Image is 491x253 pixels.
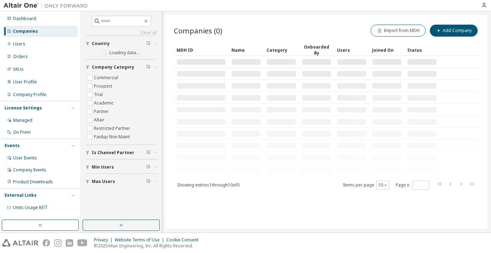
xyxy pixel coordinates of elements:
[92,64,134,70] span: Company Category
[5,143,20,148] div: Events
[378,182,388,188] button: 10
[5,105,42,111] div: License Settings
[94,82,114,90] label: Prospect
[94,74,120,82] label: Commercial
[92,150,134,156] span: Is Channel Partner
[94,237,115,243] div: Privacy
[13,54,28,59] div: Orders
[396,181,429,190] span: Page n.
[94,243,203,249] p: © 2025 Altair Engineering, Inc. All Rights Reserved.
[430,25,478,37] button: Add Company
[85,59,157,75] button: Company Category
[13,204,47,210] span: Units Usage BI
[146,41,151,46] span: Clear filter
[13,167,46,173] div: Company Events
[146,179,151,184] span: Clear filter
[13,155,37,161] div: User Events
[13,79,37,85] div: User Profile
[13,29,38,34] div: Companies
[302,44,331,56] div: Onboarded By
[94,116,106,124] label: Altair
[94,90,104,99] label: Trial
[85,174,157,189] button: Max Users
[231,44,261,56] div: Name
[146,164,151,170] span: Clear filter
[177,182,240,188] span: Showing entries 1 through 10 of 0
[2,239,38,247] img: altair_logo.svg
[146,150,151,156] span: Clear filter
[115,237,166,243] div: Website Terms of Use
[146,64,151,70] span: Clear filter
[5,192,37,198] div: External Links
[94,99,115,107] label: Academic
[94,124,132,133] label: Restricted Partner
[267,44,296,56] div: Category
[94,133,131,141] label: Paidup Non Maint
[13,67,24,72] div: SKUs
[177,44,226,56] div: MDH ID
[92,164,114,170] span: Min Users
[13,118,32,123] div: Managed
[92,41,110,46] span: Country
[43,239,50,247] img: facebook.svg
[92,179,115,184] span: Max Users
[13,129,31,135] div: On Prem
[407,44,437,56] div: Status
[66,239,73,247] img: linkedin.svg
[13,92,46,97] div: Company Profile
[337,44,366,56] div: Users
[85,159,157,175] button: Min Users
[4,2,91,9] img: Altair One
[109,50,139,56] label: Loading data...
[174,26,222,36] span: Companies (0)
[13,16,36,21] div: Dashboard
[13,41,25,47] div: Users
[77,239,88,247] img: youtube.svg
[85,36,157,51] button: Country
[343,181,389,190] span: Items per page
[54,239,62,247] img: instagram.svg
[94,107,110,116] label: Partner
[371,25,426,37] button: Import from MDH
[372,44,402,56] div: Joined On
[85,30,157,36] a: Clear all
[85,145,157,160] button: Is Channel Partner
[166,237,203,243] div: Cookie Consent
[13,179,53,185] div: Product Downloads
